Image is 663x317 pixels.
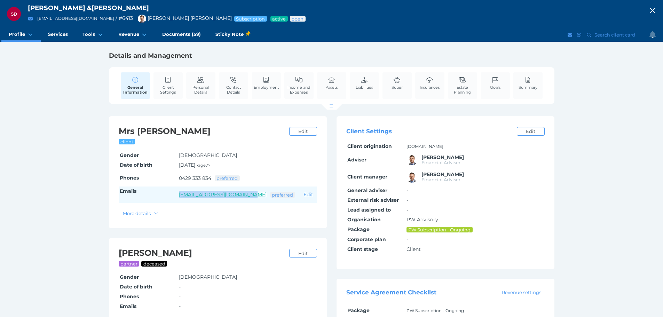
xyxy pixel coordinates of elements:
[499,290,544,295] span: Revenue settings
[421,177,460,182] span: Financial Adviser
[236,16,266,22] span: Subscription
[120,274,139,280] span: Gender
[120,284,152,290] span: Date of birth
[48,31,68,37] span: Services
[155,85,181,95] span: Client Settings
[405,306,545,316] td: PW Subscription - Ongoing
[179,303,181,309] span: -
[289,249,317,257] a: Edit
[291,16,304,22] span: Advice status: Review not yet booked in
[254,85,279,90] span: Employment
[407,154,418,165] img: Brad Bond
[346,128,392,135] span: Client Settings
[7,7,21,21] div: Suzanne Daines
[517,72,539,94] a: Summary
[421,154,464,160] span: Brad Bond
[347,174,387,180] span: Client manager
[153,72,183,98] a: Client Settings
[219,72,248,98] a: Contact Details
[120,303,136,309] span: Emails
[41,28,75,42] a: Services
[347,197,399,203] span: External risk adviser
[116,15,133,21] span: / # 6413
[407,207,408,213] span: -
[143,261,166,267] span: deceased
[119,248,286,259] h2: [PERSON_NAME]
[421,171,464,177] span: Brad Bond
[498,289,544,296] a: Revenue settings
[111,28,155,42] a: Revenue
[120,162,152,168] span: Date of birth
[284,72,314,98] a: Income and Expenses
[271,192,294,198] span: preferred
[347,216,381,223] span: Organisation
[584,31,639,39] button: Search client card
[286,85,312,95] span: Income and Expenses
[252,72,281,94] a: Employment
[576,31,583,39] button: SMS
[118,31,139,37] span: Revenue
[347,246,378,252] span: Client stage
[9,31,25,37] span: Profile
[179,152,237,158] span: [DEMOGRAPHIC_DATA]
[392,85,403,90] span: Super
[289,127,317,136] a: Edit
[421,160,460,165] span: Financial Adviser
[120,261,138,267] span: partner
[407,187,408,193] span: -
[120,293,139,300] span: Phones
[134,15,232,21] span: [PERSON_NAME] [PERSON_NAME]
[418,72,441,94] a: Insurances
[120,175,139,181] span: Phones
[490,85,500,90] span: Goals
[347,143,392,149] span: Client origination
[272,16,286,22] span: Service package status: Active service agreement in place
[407,197,408,203] span: -
[408,227,471,232] span: PW Subscription - Ongoing
[346,289,436,296] span: Service Agreement Checklist
[87,4,149,12] span: & [PERSON_NAME]
[120,209,162,217] button: More details
[347,187,387,193] span: General adviser
[347,236,386,243] span: Corporate plan
[198,163,211,168] small: age 77
[155,28,208,42] a: Documents (59)
[347,226,370,232] span: Package
[347,157,366,163] span: Adviser
[517,127,545,136] a: Edit
[356,85,373,90] span: Liabilities
[188,85,214,95] span: Personal Details
[138,15,146,23] img: Brad Bond
[354,72,375,94] a: Liabilities
[120,211,152,216] span: More details
[179,274,237,280] span: [DEMOGRAPHIC_DATA]
[420,85,440,90] span: Insurances
[407,172,418,183] img: Brad Bond
[82,31,95,37] span: Tools
[347,207,391,213] span: Lead assigned to
[179,293,181,300] span: -
[120,152,139,158] span: Gender
[390,72,404,94] a: Super
[407,216,438,223] span: PW Advisory
[326,85,338,90] span: Assets
[179,191,267,198] a: [EMAIL_ADDRESS][DOMAIN_NAME]
[523,128,538,134] span: Edit
[303,191,313,198] a: Edit
[567,31,574,39] button: Email
[488,72,502,94] a: Goals
[179,175,211,181] a: 0429 333 834
[121,72,150,99] a: General Information
[28,4,85,12] span: [PERSON_NAME]
[179,162,211,168] span: [DATE] •
[26,14,35,23] button: Email
[405,142,545,151] td: [DOMAIN_NAME]
[37,16,114,21] a: [EMAIL_ADDRESS][DOMAIN_NAME]
[519,85,537,90] span: Summary
[179,284,181,290] span: -
[216,175,238,181] span: preferred
[11,11,17,17] span: SD
[123,85,148,95] span: General Information
[324,72,339,94] a: Assets
[407,236,408,243] span: -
